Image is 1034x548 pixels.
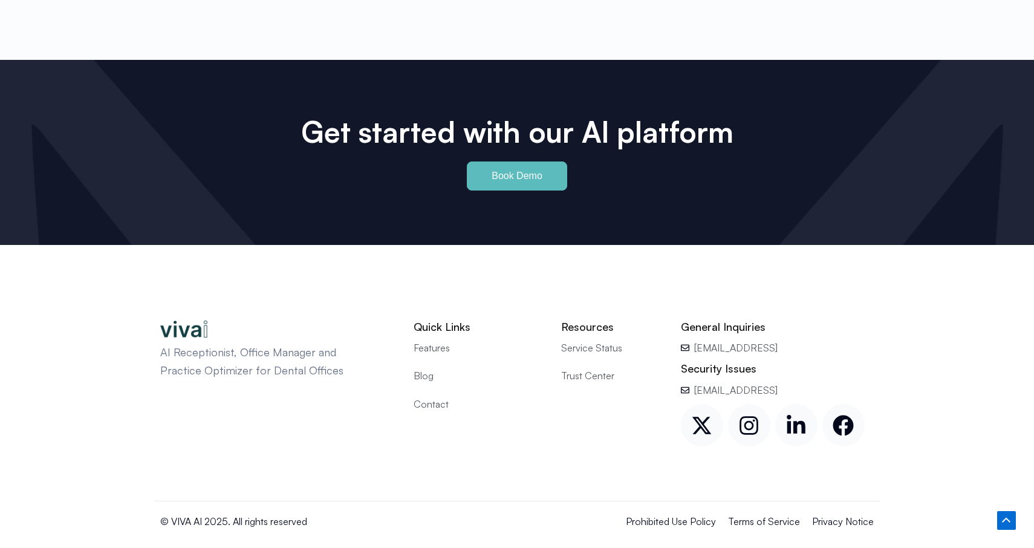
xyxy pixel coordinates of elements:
[160,344,372,379] p: AI Receptionist, Office Manager and Practice Optimizer for Dental Offices
[691,382,778,398] span: [EMAIL_ADDRESS]
[269,114,765,149] h2: Get started with our Al platform
[467,161,567,191] a: Book Demo
[561,368,662,383] a: Trust Center
[626,514,716,529] a: Prohibited Use Policy
[812,514,874,529] a: Privacy Notice
[492,171,542,181] span: Book Demo
[414,320,543,334] h2: Quick Links
[414,340,450,356] span: Features
[414,340,543,356] a: Features
[414,396,543,412] a: Contact
[561,320,662,334] h2: Resources
[414,368,434,383] span: Blog
[728,514,800,529] a: Terms of Service
[681,382,874,398] a: [EMAIL_ADDRESS]
[160,514,473,529] p: © VIVA AI 2025. All rights reserved
[561,340,622,356] span: Service Status
[681,340,874,356] a: [EMAIL_ADDRESS]
[681,320,874,334] h2: General Inquiries
[414,368,543,383] a: Blog
[691,340,778,356] span: [EMAIL_ADDRESS]
[561,368,614,383] span: Trust Center
[681,362,874,376] h2: Security Issues
[561,340,662,356] a: Service Status
[414,396,449,412] span: Contact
